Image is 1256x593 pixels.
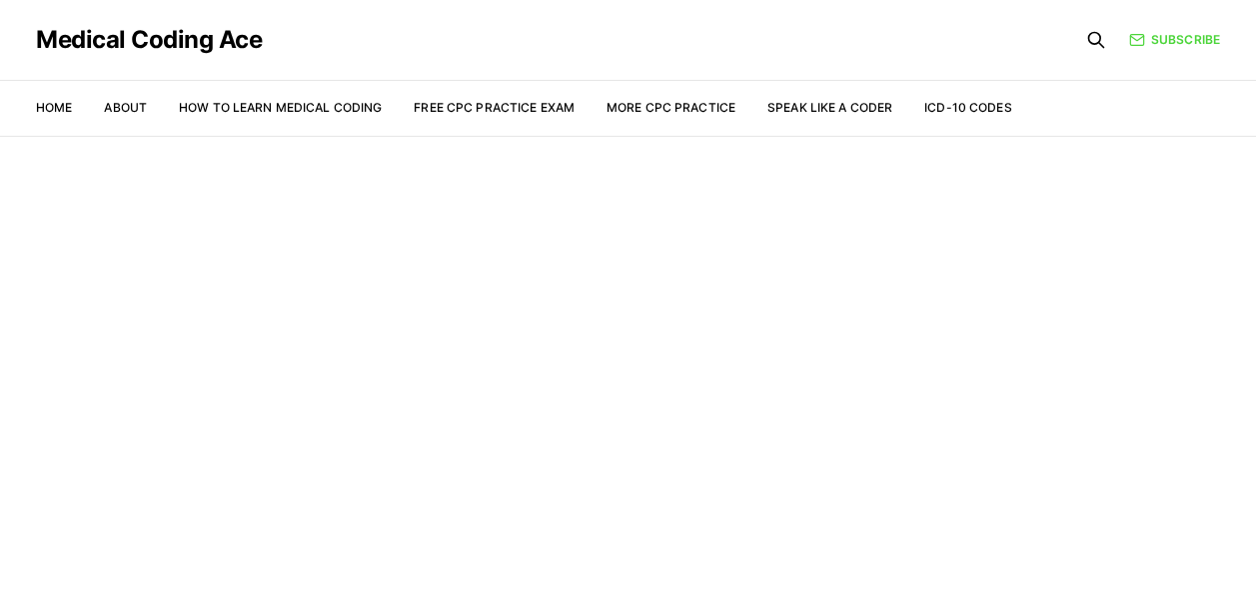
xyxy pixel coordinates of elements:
a: Home [36,100,72,115]
a: About [104,100,147,115]
a: Speak Like a Coder [767,100,892,115]
a: More CPC Practice [607,100,735,115]
a: Subscribe [1129,31,1220,49]
a: How to Learn Medical Coding [179,100,382,115]
a: ICD-10 Codes [924,100,1011,115]
a: Free CPC Practice Exam [414,100,575,115]
a: Medical Coding Ace [36,28,262,52]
